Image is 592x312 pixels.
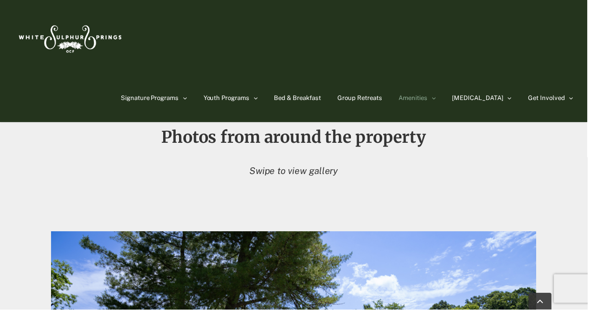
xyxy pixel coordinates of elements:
[340,96,385,102] span: Group Retreats
[532,96,569,102] span: Get Involved
[205,75,259,123] a: Youth Programs
[276,75,323,123] a: Bed & Breakfast
[456,96,507,102] span: [MEDICAL_DATA]
[122,75,188,123] a: Signature Programs
[532,75,578,123] a: Get Involved
[402,75,439,123] a: Amenities
[340,75,385,123] a: Group Retreats
[14,15,125,60] img: White Sulphur Springs Logo
[205,96,251,102] span: Youth Programs
[456,75,515,123] a: [MEDICAL_DATA]
[402,96,431,102] span: Amenities
[122,96,180,102] span: Signature Programs
[122,75,578,123] nav: Main Menu Sticky
[251,167,341,177] em: Swipe to view gallery
[51,129,541,147] h2: Photos from around the property
[276,96,323,102] span: Bed & Breakfast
